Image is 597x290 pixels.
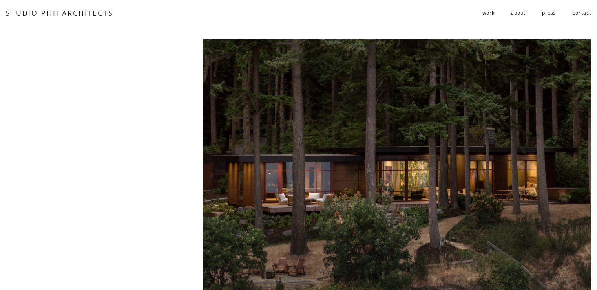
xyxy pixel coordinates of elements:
[6,8,113,18] a: STUDIO PHH ARCHITECTS
[573,7,591,20] a: contact
[511,7,525,20] a: about
[542,7,556,20] a: press
[482,7,494,19] span: work
[482,7,494,20] a: folder dropdown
